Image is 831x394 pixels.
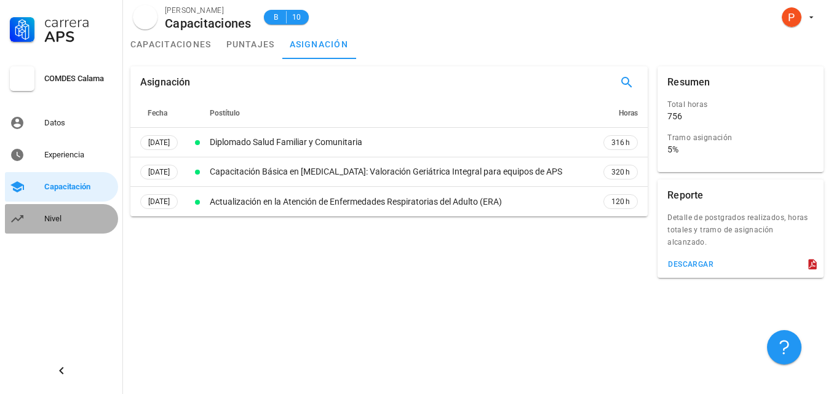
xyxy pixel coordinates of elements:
div: Datos [44,118,113,128]
div: Capacitación Básica en [MEDICAL_DATA]: Valoración Geriátrica Integral para equipos de APS [210,165,591,178]
div: Capacitaciones [165,17,252,30]
span: 10 [292,11,301,23]
button: descargar [662,256,718,273]
div: Resumen [667,66,710,98]
a: puntajes [219,30,282,59]
a: Capacitación [5,172,118,202]
span: 120 h [611,195,630,208]
div: avatar [133,5,157,30]
div: [PERSON_NAME] [165,4,252,17]
div: Nivel [44,214,113,224]
span: Postítulo [210,109,240,117]
div: avatar [782,7,801,27]
div: descargar [667,260,714,269]
div: Experiencia [44,150,113,160]
span: [DATE] [148,165,170,179]
span: 316 h [611,136,630,149]
div: Diplomado Salud Familiar y Comunitaria [210,136,591,149]
a: Experiencia [5,140,118,170]
span: B [271,11,281,23]
a: Datos [5,108,118,138]
div: Total horas [667,98,804,111]
th: Horas [594,98,648,128]
a: Nivel [5,204,118,234]
span: 320 h [611,166,630,178]
div: Tramo asignación [667,132,804,144]
a: capacitaciones [123,30,219,59]
div: APS [44,30,113,44]
div: Carrera [44,15,113,30]
div: 756 [667,111,682,122]
div: COMDES Calama [44,74,113,84]
span: Horas [619,109,638,117]
span: [DATE] [148,136,170,149]
a: asignación [282,30,356,59]
th: Fecha [130,98,188,128]
th: Postítulo [207,98,594,128]
div: Detalle de postgrados realizados, horas totales y tramo de asignación alcanzado. [658,211,824,256]
div: Actualización en la Atención de Enfermedades Respiratorias del Adulto (ERA) [210,195,591,208]
span: Fecha [148,109,167,117]
div: Reporte [667,179,703,211]
div: Capacitación [44,182,113,192]
div: 5% [667,144,678,155]
span: [DATE] [148,195,170,208]
div: Asignación [140,66,191,98]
